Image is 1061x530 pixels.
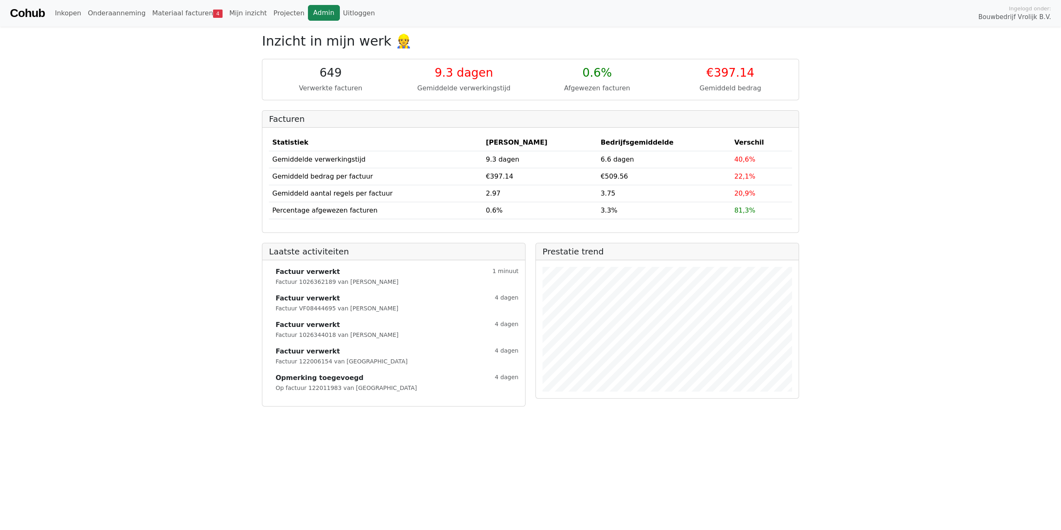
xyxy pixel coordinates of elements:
a: Materiaal facturen4 [149,5,226,22]
h2: Facturen [269,114,792,124]
small: Factuur 1026362189 van [PERSON_NAME] [276,278,399,285]
div: Afgewezen facturen [535,83,659,93]
small: Factuur 1026344018 van [PERSON_NAME] [276,332,399,338]
h2: Prestatie trend [543,247,792,257]
a: Projecten [270,5,308,22]
a: Onderaanneming [85,5,149,22]
a: Mijn inzicht [226,5,270,22]
small: 4 dagen [495,373,518,383]
div: €397.14 [669,66,792,80]
div: 0.6% [535,66,659,80]
a: Cohub [10,3,45,23]
small: Op factuur 122011983 van [GEOGRAPHIC_DATA] [276,385,417,391]
td: Gemiddelde verwerkingstijd [269,151,482,168]
th: Statistiek [269,134,482,151]
h2: Laatste activiteiten [269,247,518,257]
small: Factuur 122006154 van [GEOGRAPHIC_DATA] [276,358,407,365]
div: 9.3 dagen [402,66,526,80]
div: Gemiddelde verwerkingstijd [402,83,526,93]
th: [PERSON_NAME] [482,134,597,151]
td: 2.97 [482,185,597,202]
th: Verschil [731,134,792,151]
td: 6.6 dagen [597,151,731,168]
div: Gemiddeld bedrag [669,83,792,93]
td: 3.75 [597,185,731,202]
small: 4 dagen [495,293,518,303]
td: Gemiddeld aantal regels per factuur [269,185,482,202]
td: Gemiddeld bedrag per factuur [269,168,482,185]
span: 40,6% [734,155,756,163]
strong: Factuur verwerkt [276,293,340,303]
span: 22,1% [734,172,756,180]
strong: Factuur verwerkt [276,346,340,356]
strong: Factuur verwerkt [276,320,340,330]
span: 81,3% [734,206,756,214]
td: Percentage afgewezen facturen [269,202,482,219]
h2: Inzicht in mijn werk 👷 [262,33,799,49]
strong: Factuur verwerkt [276,267,340,277]
a: Uitloggen [340,5,378,22]
strong: Opmerking toegevoegd [276,373,363,383]
small: 4 dagen [495,346,518,356]
div: 649 [269,66,392,80]
td: 0.6% [482,202,597,219]
th: Bedrijfsgemiddelde [597,134,731,151]
td: €509.56 [597,168,731,185]
a: Inkopen [51,5,84,22]
td: €397.14 [482,168,597,185]
small: 4 dagen [495,320,518,330]
td: 3.3% [597,202,731,219]
small: Factuur VF08444695 van [PERSON_NAME] [276,305,398,312]
span: Ingelogd onder: [1009,5,1051,12]
span: 4 [213,10,223,18]
td: 9.3 dagen [482,151,597,168]
span: Bouwbedrijf Vrolijk B.V. [978,12,1051,22]
small: 1 minuut [492,267,518,277]
span: 20,9% [734,189,756,197]
div: Verwerkte facturen [269,83,392,93]
a: Admin [308,5,340,21]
